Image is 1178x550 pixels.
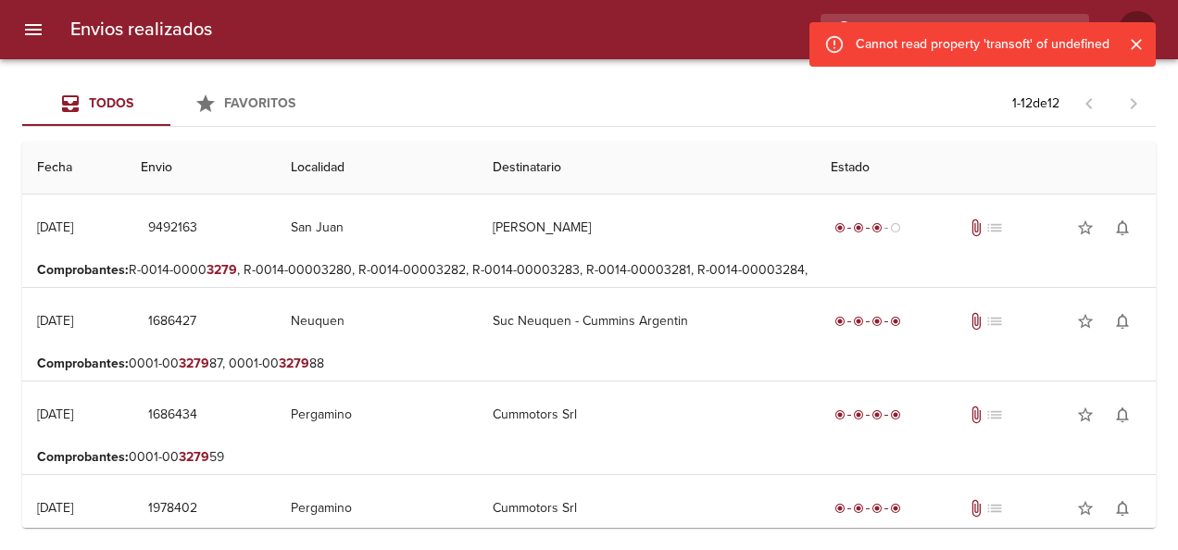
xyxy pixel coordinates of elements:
[890,503,901,514] span: radio_button_checked
[1104,303,1141,340] button: Activar notificaciones
[37,219,73,235] div: [DATE]
[37,500,73,516] div: [DATE]
[1113,219,1132,237] span: notifications_none
[831,406,905,424] div: Entregado
[276,194,479,261] td: San Juan
[1076,406,1095,424] span: star_border
[967,406,985,424] span: Tiene documentos adjuntos
[1111,81,1156,126] span: Pagina siguiente
[1067,396,1104,433] button: Agregar a favoritos
[890,409,901,420] span: radio_button_checked
[141,398,205,432] button: 1686434
[37,262,129,278] b: Comprobantes :
[276,288,479,355] td: Neuquen
[871,316,883,327] span: radio_button_checked
[871,409,883,420] span: radio_button_checked
[179,356,209,371] em: 3279
[853,222,864,233] span: radio_button_checked
[834,316,846,327] span: radio_button_checked
[985,406,1004,424] span: No tiene pedido asociado
[853,316,864,327] span: radio_button_checked
[967,312,985,331] span: Tiene documentos adjuntos
[148,497,197,520] span: 1978402
[1119,11,1156,48] div: Abrir información de usuario
[1076,312,1095,331] span: star_border
[37,406,73,422] div: [DATE]
[853,503,864,514] span: radio_button_checked
[890,222,901,233] span: radio_button_unchecked
[853,409,864,420] span: radio_button_checked
[856,28,1109,61] div: Cannot read property 'transoft' of undefined
[1076,499,1095,518] span: star_border
[1104,396,1141,433] button: Activar notificaciones
[478,475,815,542] td: Cummotors Srl
[834,409,846,420] span: radio_button_checked
[1067,94,1111,112] span: Pagina anterior
[831,219,905,237] div: En viaje
[37,448,1141,467] p: 0001-00 59
[70,15,212,44] h6: Envios realizados
[89,95,133,111] span: Todos
[1104,209,1141,246] button: Activar notificaciones
[279,356,309,371] em: 3279
[871,503,883,514] span: radio_button_checked
[1067,303,1104,340] button: Agregar a favoritos
[890,316,901,327] span: radio_button_checked
[1067,490,1104,527] button: Agregar a favoritos
[1012,94,1059,113] p: 1 - 12 de 12
[37,313,73,329] div: [DATE]
[1124,32,1148,56] button: Cerrar
[478,194,815,261] td: [PERSON_NAME]
[37,449,129,465] b: Comprobantes :
[37,355,1141,373] p: 0001-00 87, 0001-00 88
[1113,499,1132,518] span: notifications_none
[224,95,295,111] span: Favoritos
[821,14,1058,46] input: buscar
[478,288,815,355] td: Suc Neuquen - Cummins Argentin
[871,222,883,233] span: radio_button_checked
[141,305,204,339] button: 1686427
[22,142,126,194] th: Fecha
[834,222,846,233] span: radio_button_checked
[126,142,276,194] th: Envio
[478,142,815,194] th: Destinatario
[37,261,1141,280] p: R-0014-0000 , R-0014-00003280, R-0014-00003282, R-0014-00003283, R-0014-00003281, R-0014-00003284,
[179,449,209,465] em: 3279
[276,142,479,194] th: Localidad
[276,381,479,448] td: Pergamino
[148,310,196,333] span: 1686427
[1113,406,1132,424] span: notifications_none
[985,499,1004,518] span: No tiene pedido asociado
[985,312,1004,331] span: No tiene pedido asociado
[831,312,905,331] div: Entregado
[1113,312,1132,331] span: notifications_none
[11,7,56,52] button: menu
[148,217,197,240] span: 9492163
[22,81,319,126] div: Tabs Envios
[1076,219,1095,237] span: star_border
[207,262,237,278] em: 3279
[985,219,1004,237] span: No tiene pedido asociado
[1119,11,1156,48] div: HM
[148,404,197,427] span: 1686434
[967,219,985,237] span: Tiene documentos adjuntos
[478,381,815,448] td: Cummotors Srl
[831,499,905,518] div: Entregado
[276,475,479,542] td: Pergamino
[1104,490,1141,527] button: Activar notificaciones
[1067,209,1104,246] button: Agregar a favoritos
[141,492,205,526] button: 1978402
[141,211,205,245] button: 9492163
[834,503,846,514] span: radio_button_checked
[816,142,1156,194] th: Estado
[967,499,985,518] span: Tiene documentos adjuntos
[37,356,129,371] b: Comprobantes :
